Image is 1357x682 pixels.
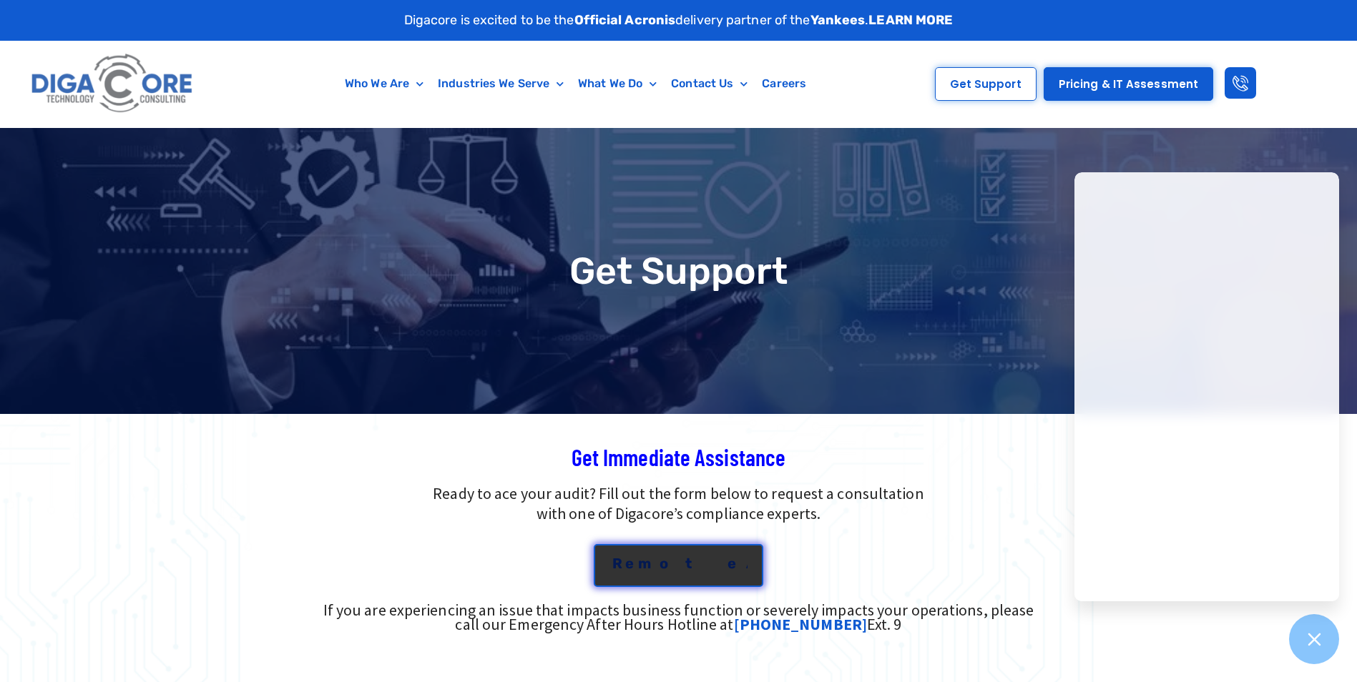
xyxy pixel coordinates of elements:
[431,67,571,100] a: Industries We Serve
[7,252,1350,290] h1: Get Support
[574,12,676,28] strong: Official Acronis
[1059,79,1198,89] span: Pricing & IT Assessment
[571,67,664,100] a: What We Do
[1044,67,1213,101] a: Pricing & IT Assessment
[950,79,1022,89] span: Get Support
[572,443,785,470] span: Get Immediate Assistance
[612,554,622,568] span: R
[664,67,755,100] a: Contact Us
[685,554,692,568] span: t
[755,67,813,100] a: Careers
[746,554,756,568] span: A
[734,614,867,634] a: [PHONE_NUMBER]
[810,12,866,28] strong: Yankees
[1074,172,1339,601] iframe: Chatgenie Messenger
[728,554,736,568] span: e
[625,554,634,568] span: e
[935,67,1037,101] a: Get Support
[638,554,651,568] span: m
[221,483,1137,525] p: Ready to ace your audit? Fill out the form below to request a consultation with one of Digacore’s...
[267,67,884,100] nav: Menu
[868,12,953,28] a: LEARN MORE
[660,554,668,568] span: o
[594,542,764,585] a: Remote A
[27,48,198,120] img: Digacore logo 1
[338,67,431,100] a: Who We Are
[404,11,954,30] p: Digacore is excited to be the delivery partner of the .
[313,603,1045,631] div: If you are experiencing an issue that impacts business function or severely impacts your operatio...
